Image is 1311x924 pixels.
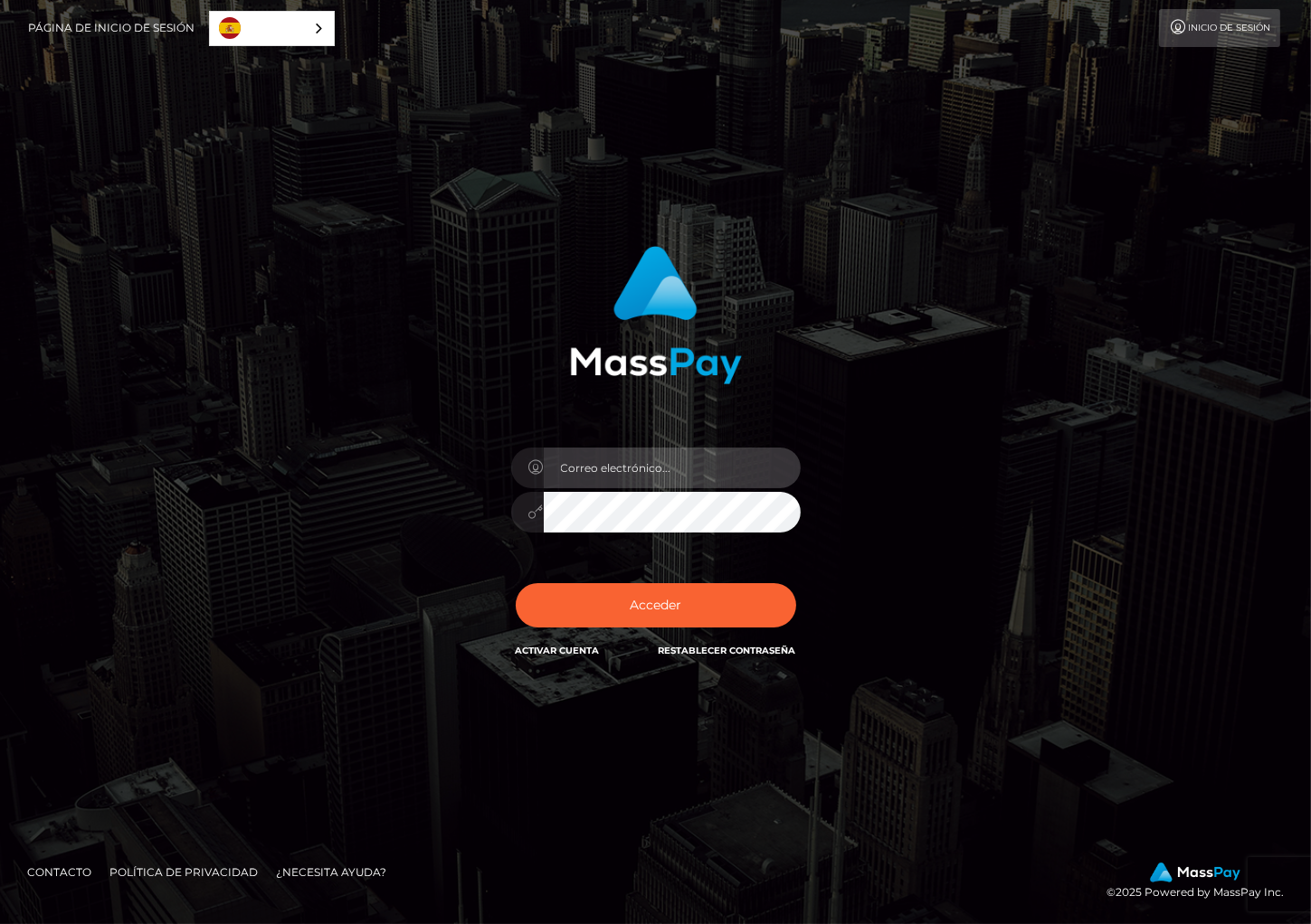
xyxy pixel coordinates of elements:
[269,858,394,886] a: ¿Necesita ayuda?
[659,645,796,656] a: Restablecer contraseña
[1159,9,1280,47] a: Inicio de sesión
[210,12,334,45] a: Español
[209,11,335,46] div: Language
[102,858,265,886] a: Política de privacidad
[544,448,801,488] input: Correo electrónico...
[20,858,99,886] a: Contacto
[209,11,335,46] aside: Language selected: Español
[516,583,796,627] button: Acceder
[516,645,600,656] a: Activar Cuenta
[1150,863,1240,882] img: MassPay
[1107,863,1297,902] div: © 2025 Powered by MassPay Inc.
[28,9,195,47] a: Página de inicio de sesión
[570,246,742,384] img: MassPay Login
